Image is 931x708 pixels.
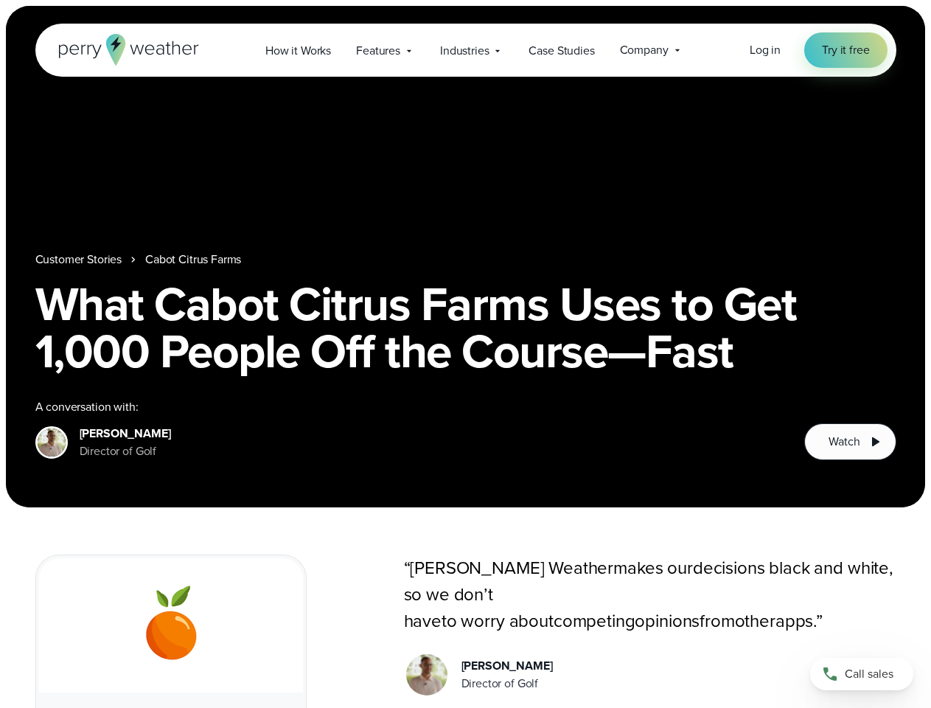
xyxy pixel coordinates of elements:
div: A conversation with: [35,398,781,416]
span: opinions [635,608,700,634]
span: apps.” [775,608,823,634]
span: worry [461,608,504,634]
a: Cabot Citrus Farms [145,251,241,268]
img: cabot citrus golf [122,576,220,675]
img: Mike Johnston Director of Golf Cabot Citrus Farms [38,428,66,457]
a: Customer Stories [35,251,122,268]
a: Case Studies [516,35,607,66]
a: Try it free [804,32,887,68]
div: [PERSON_NAME] [80,425,171,442]
span: so [404,581,422,608]
span: Log in [750,41,781,58]
span: about [509,608,554,634]
span: Case Studies [529,42,594,60]
span: from [700,608,734,634]
a: How it Works [253,35,344,66]
img: Mike Johnston Director of Golf Cabot Citrus Farms [406,654,447,695]
a: Call sales [810,658,913,690]
span: Company [620,41,669,59]
span: How it Works [265,42,331,60]
span: and [814,555,843,581]
span: Industries [440,42,489,60]
span: competing [554,608,635,634]
h1: What Cabot Citrus Farms Uses to Get 1,000 People Off the Course—Fast [35,280,896,375]
div: Director of Golf [80,442,171,460]
span: to [442,608,457,634]
span: Try it free [822,41,869,59]
span: other [735,608,775,634]
button: Watch [804,423,896,460]
div: [PERSON_NAME] [461,657,553,675]
span: Features [356,42,400,60]
div: Director of Golf [461,675,553,693]
span: “[PERSON_NAME] [404,555,545,581]
span: black [769,555,809,581]
span: Watch [829,433,859,451]
span: Weather [548,555,613,581]
p: makes our [404,555,896,634]
span: decisions [693,555,765,581]
nav: Breadcrumb [35,251,896,268]
span: white, [848,555,893,581]
span: we don’t have [404,581,493,634]
span: Call sales [845,665,893,683]
a: Log in [750,41,781,59]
